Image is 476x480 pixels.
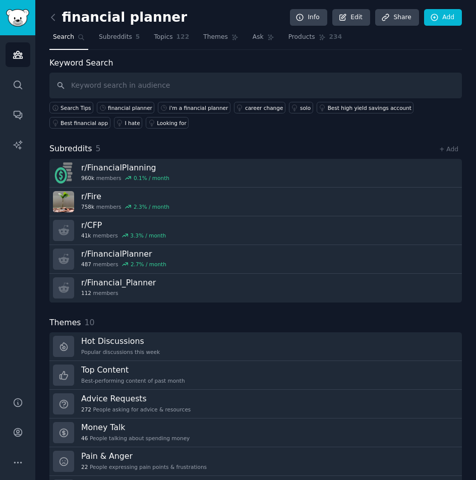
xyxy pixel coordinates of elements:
div: solo [300,104,311,111]
img: Fire [53,191,74,212]
a: Looking for [146,117,189,129]
a: r/Financial_Planner112members [49,274,462,303]
div: People expressing pain points & frustrations [81,463,207,470]
img: GummySearch logo [6,9,29,27]
a: Share [375,9,419,26]
a: Themes [200,29,242,50]
div: members [81,289,156,296]
a: I hate [114,117,143,129]
a: Money Talk46People talking about spending money [49,418,462,447]
span: 5 [96,144,101,153]
span: 122 [176,33,190,42]
div: members [81,203,169,210]
span: Subreddits [49,143,92,155]
a: solo [289,102,313,113]
a: Pain & Anger22People expressing pain points & frustrations [49,447,462,476]
div: Best-performing content of past month [81,377,185,384]
span: Themes [49,317,81,329]
div: 2.7 % / month [131,261,166,268]
span: Search [53,33,74,42]
div: career change [245,104,283,111]
span: Subreddits [99,33,132,42]
a: Add [424,9,462,26]
div: Best high yield savings account [328,104,411,111]
label: Keyword Search [49,58,113,68]
a: Edit [332,9,370,26]
div: i'm a financial planner [169,104,228,111]
h3: r/ FinancialPlanning [81,162,169,173]
a: financial planner [97,102,154,113]
span: Search Tips [61,104,91,111]
a: Subreddits5 [95,29,143,50]
span: 234 [329,33,342,42]
div: members [81,232,166,239]
a: career change [234,102,285,113]
h3: r/ FinancialPlanner [81,249,166,259]
div: financial planner [108,104,152,111]
div: 2.3 % / month [134,203,169,210]
span: 960k [81,174,94,182]
a: Info [290,9,327,26]
div: People talking about spending money [81,435,190,442]
div: I hate [125,119,140,127]
h3: Advice Requests [81,393,191,404]
span: Themes [203,33,228,42]
h3: r/ CFP [81,220,166,230]
span: Ask [253,33,264,42]
span: 10 [85,318,95,327]
h3: Top Content [81,365,185,375]
span: 112 [81,289,91,296]
h3: Pain & Anger [81,451,207,461]
a: r/FinancialPlanning960kmembers0.1% / month [49,159,462,188]
span: Products [288,33,315,42]
img: FinancialPlanning [53,162,74,184]
a: r/FinancialPlanner487members2.7% / month [49,245,462,274]
h2: financial planner [49,10,187,26]
div: Best financial app [61,119,108,127]
input: Keyword search in audience [49,73,462,98]
a: Best financial app [49,117,110,129]
h3: Money Talk [81,422,190,433]
span: 41k [81,232,91,239]
a: Ask [249,29,278,50]
span: 22 [81,463,88,470]
a: Topics122 [150,29,193,50]
div: 3.3 % / month [130,232,166,239]
div: members [81,261,166,268]
h3: Hot Discussions [81,336,160,346]
div: Popular discussions this week [81,348,160,355]
a: Advice Requests272People asking for advice & resources [49,390,462,418]
button: Search Tips [49,102,93,113]
a: r/CFP41kmembers3.3% / month [49,216,462,245]
div: members [81,174,169,182]
h3: r/ Financial_Planner [81,277,156,288]
a: Top ContentBest-performing content of past month [49,361,462,390]
a: Search [49,29,88,50]
a: + Add [439,146,458,153]
div: Looking for [157,119,187,127]
a: i'm a financial planner [158,102,230,113]
span: Topics [154,33,172,42]
span: 46 [81,435,88,442]
span: 272 [81,406,91,413]
span: 5 [136,33,140,42]
div: People asking for advice & resources [81,406,191,413]
span: 758k [81,203,94,210]
a: Hot DiscussionsPopular discussions this week [49,332,462,361]
span: 487 [81,261,91,268]
a: r/Fire758kmembers2.3% / month [49,188,462,216]
h3: r/ Fire [81,191,169,202]
a: Products234 [285,29,345,50]
a: Best high yield savings account [317,102,414,113]
div: 0.1 % / month [134,174,169,182]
